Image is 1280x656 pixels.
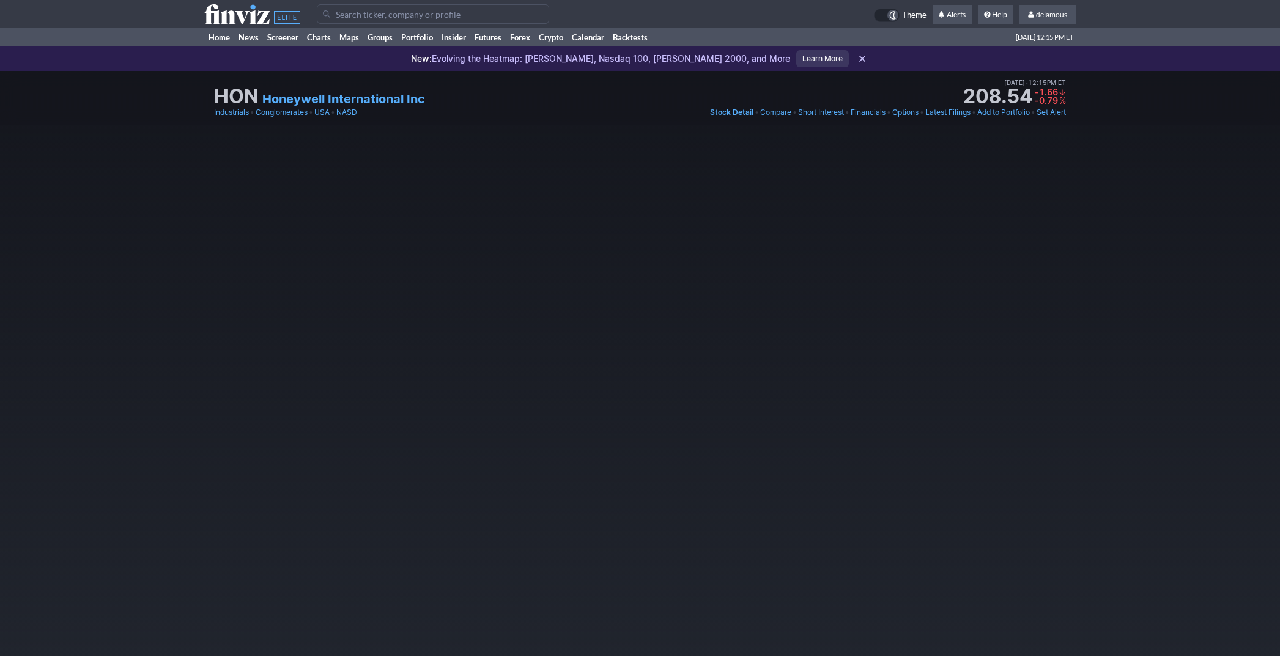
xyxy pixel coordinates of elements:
span: • [793,106,797,119]
a: Help [978,5,1013,24]
a: Honeywell International Inc [262,90,425,108]
a: Futures [470,28,506,46]
span: Stock Detail [710,108,753,117]
span: • [250,106,254,119]
span: New: [411,53,432,64]
p: Evolving the Heatmap: [PERSON_NAME], Nasdaq 100, [PERSON_NAME] 2000, and More [411,53,790,65]
a: News [234,28,263,46]
a: Maps [335,28,363,46]
a: NASD [336,106,357,119]
a: Compare [760,106,791,119]
span: • [1031,106,1035,119]
span: • [920,106,924,119]
a: Stock Detail [710,106,753,119]
a: Theme [874,9,927,22]
span: • [972,106,976,119]
a: Short Interest [798,106,844,119]
a: Home [204,28,234,46]
a: Financials [851,106,886,119]
span: Theme [902,9,927,22]
h1: HON [214,87,259,106]
span: % [1059,95,1066,106]
span: [DATE] 12:15PM ET [1004,77,1066,88]
span: [DATE] 12:15 PM ET [1016,28,1073,46]
a: Learn More [796,50,849,67]
a: Latest Filings [925,106,971,119]
a: Insider [437,28,470,46]
span: -0.79 [1035,95,1058,106]
span: delamous [1036,10,1067,19]
a: delamous [1019,5,1076,24]
a: Add to Portfolio [977,106,1030,119]
a: Set Alert [1037,106,1066,119]
a: Backtests [609,28,652,46]
span: • [309,106,313,119]
a: Alerts [933,5,972,24]
a: USA [314,106,330,119]
a: Crypto [535,28,568,46]
a: Conglomerates [256,106,308,119]
a: Options [892,106,919,119]
a: Groups [363,28,397,46]
span: • [331,106,335,119]
a: Portfolio [397,28,437,46]
span: Latest Filings [925,108,971,117]
span: • [887,106,891,119]
strong: 208.54 [963,87,1032,106]
span: -1.66 [1035,87,1058,97]
a: Calendar [568,28,609,46]
a: Screener [263,28,303,46]
span: • [1025,77,1028,88]
a: Charts [303,28,335,46]
span: • [845,106,849,119]
input: Search [317,4,549,24]
span: • [755,106,759,119]
a: Forex [506,28,535,46]
a: Industrials [214,106,249,119]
